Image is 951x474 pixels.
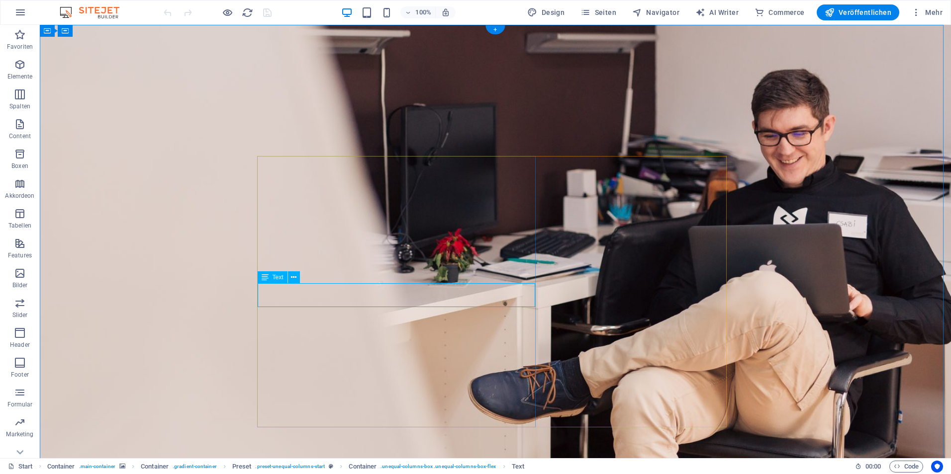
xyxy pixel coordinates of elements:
[400,6,436,18] button: 100%
[441,8,450,17] i: Bei Größenänderung Zoomstufe automatisch an das gewählte Gerät anpassen.
[349,461,377,473] span: Klick zum Auswählen. Doppelklick zum Bearbeiten
[628,4,683,20] button: Navigator
[576,4,620,20] button: Seiten
[8,222,31,230] p: Tabellen
[12,311,28,319] p: Slider
[11,371,29,379] p: Footer
[485,25,505,34] div: +
[8,251,32,259] p: Features
[523,4,569,20] button: Design
[931,461,943,473] button: Usercentrics
[255,461,325,473] span: . preset-unequal-columns-start
[907,4,947,20] button: Mehr
[7,400,33,408] p: Formular
[889,461,923,473] button: Code
[47,461,75,473] span: Klick zum Auswählen. Doppelklick zum Bearbeiten
[9,102,30,110] p: Spalten
[47,461,524,473] nav: breadcrumb
[6,430,33,438] p: Marketing
[173,461,217,473] span: . gradient-container
[9,132,31,140] p: Content
[119,464,125,469] i: Element verfügt über einen Hintergrund
[241,6,253,18] button: reload
[580,7,616,17] span: Seiten
[855,461,881,473] h6: Session-Zeit
[865,461,881,473] span: 00 00
[911,7,943,17] span: Mehr
[894,461,919,473] span: Code
[380,461,496,473] span: . unequal-columns-box .unequal-columns-box-flex
[527,7,565,17] span: Design
[242,7,253,18] i: Seite neu laden
[691,4,743,20] button: AI Writer
[751,4,809,20] button: Commerce
[817,4,899,20] button: Veröffentlichen
[232,461,252,473] span: Klick zum Auswählen. Doppelklick zum Bearbeiten
[5,192,34,200] p: Akkordeon
[141,461,169,473] span: Klick zum Auswählen. Doppelklick zum Bearbeiten
[695,7,739,17] span: AI Writer
[825,7,891,17] span: Veröffentlichen
[221,6,233,18] button: Klicke hier, um den Vorschau-Modus zu verlassen
[11,162,28,170] p: Boxen
[523,4,569,20] div: Design (Strg+Alt+Y)
[329,464,333,469] i: Dieses Element ist ein anpassbares Preset
[8,461,33,473] a: Klick, um Auswahl aufzuheben. Doppelklick öffnet Seitenverwaltung
[7,73,33,80] p: Elemente
[512,461,524,473] span: Klick zum Auswählen. Doppelklick zum Bearbeiten
[12,281,28,289] p: Bilder
[755,7,805,17] span: Commerce
[415,6,431,18] h6: 100%
[57,6,132,18] img: Editor Logo
[79,461,115,473] span: . main-container
[10,341,30,349] p: Header
[7,43,33,51] p: Favoriten
[273,274,284,280] span: Text
[872,463,874,470] span: :
[632,7,679,17] span: Navigator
